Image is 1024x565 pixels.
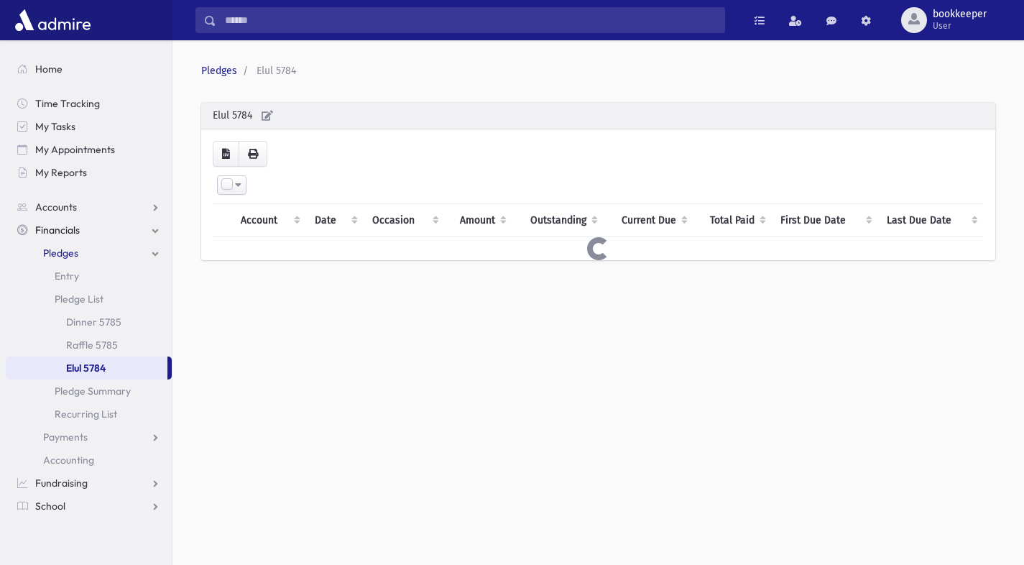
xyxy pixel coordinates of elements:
[6,242,172,265] a: Pledges
[6,288,172,311] a: Pledge List
[306,204,364,237] th: Date
[6,115,172,138] a: My Tasks
[445,204,513,237] th: Amount
[693,204,772,237] th: Total Paid
[6,449,172,472] a: Accounting
[933,20,987,32] span: User
[6,196,172,219] a: Accounts
[772,204,878,237] th: First Due Date
[55,408,117,421] span: Recurring List
[43,431,88,444] span: Payments
[35,120,75,133] span: My Tasks
[35,500,65,513] span: School
[201,63,990,78] nav: breadcrumb
[43,247,78,259] span: Pledges
[35,97,100,110] span: Time Tracking
[35,224,80,236] span: Financials
[6,380,172,403] a: Pledge Summary
[11,6,94,35] img: AdmirePro
[6,472,172,495] a: Fundraising
[213,141,239,167] button: CSV
[35,166,87,179] span: My Reports
[6,92,172,115] a: Time Tracking
[239,141,267,167] button: Print
[35,477,88,490] span: Fundraising
[878,204,984,237] th: Last Due Date
[55,385,131,398] span: Pledge Summary
[35,63,63,75] span: Home
[604,204,693,237] th: Current Due
[55,270,79,282] span: Entry
[55,293,103,306] span: Pledge List
[35,201,77,213] span: Accounts
[6,357,167,380] a: Elul 5784
[6,311,172,334] a: Dinner 5785
[216,7,724,33] input: Search
[512,204,604,237] th: Outstanding
[35,143,115,156] span: My Appointments
[6,403,172,426] a: Recurring List
[6,219,172,242] a: Financials
[6,58,172,81] a: Home
[933,9,987,20] span: bookkeeper
[43,454,94,467] span: Accounting
[6,495,172,518] a: School
[6,334,172,357] a: Raffle 5785
[6,426,172,449] a: Payments
[201,103,995,129] div: Elul 5784
[6,138,172,161] a: My Appointments
[257,65,296,77] span: Elul 5784
[6,161,172,184] a: My Reports
[364,204,444,237] th: Occasion
[201,65,237,77] a: Pledges
[6,265,172,288] a: Entry
[232,204,307,237] th: Account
